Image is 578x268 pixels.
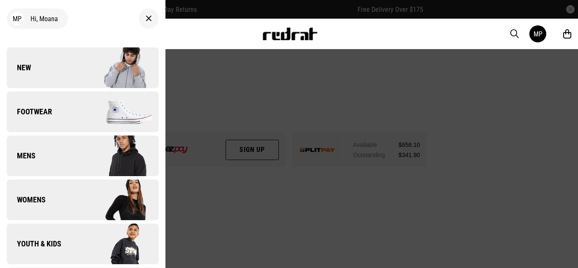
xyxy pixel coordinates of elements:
div: Hi, Moana [7,8,68,29]
img: Company [83,135,158,177]
img: Company [83,91,158,133]
a: Mens Company [7,135,159,176]
a: Womens Company [7,180,159,220]
span: Mens [7,151,36,161]
span: Womens [7,195,46,205]
span: Youth & Kids [7,239,61,249]
span: New [7,63,31,73]
div: MP [534,30,542,38]
a: New Company [7,47,159,88]
button: Open LiveChat chat widget [7,3,32,29]
a: Footwear Company [7,91,159,132]
img: Company [83,179,158,221]
img: Redrat logo [262,28,318,40]
img: Company [83,223,158,265]
a: Youth & Kids Company [7,224,159,264]
div: MP [10,12,24,25]
img: Company [83,47,158,89]
span: Footwear [7,107,52,117]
